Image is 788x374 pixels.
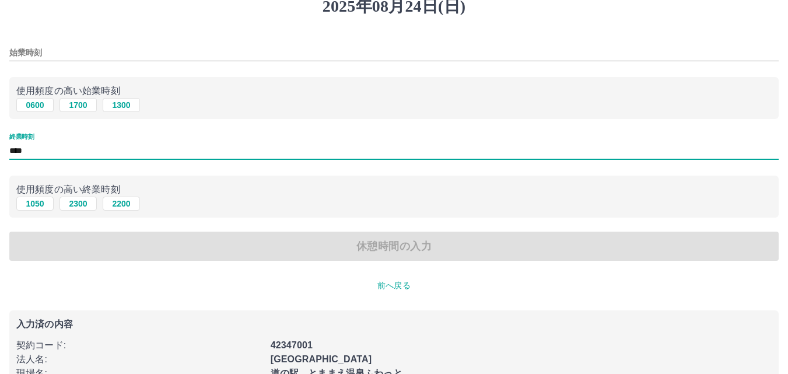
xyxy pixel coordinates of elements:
button: 1300 [103,98,140,112]
button: 2200 [103,197,140,211]
label: 終業時刻 [9,132,34,141]
b: 42347001 [271,340,313,350]
button: 1700 [59,98,97,112]
b: [GEOGRAPHIC_DATA] [271,354,372,364]
button: 0600 [16,98,54,112]
button: 1050 [16,197,54,211]
p: 使用頻度の高い終業時刻 [16,183,772,197]
p: 入力済の内容 [16,320,772,329]
p: 法人名 : [16,352,264,366]
p: 前へ戻る [9,279,779,292]
p: 使用頻度の高い始業時刻 [16,84,772,98]
button: 2300 [59,197,97,211]
p: 契約コード : [16,338,264,352]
